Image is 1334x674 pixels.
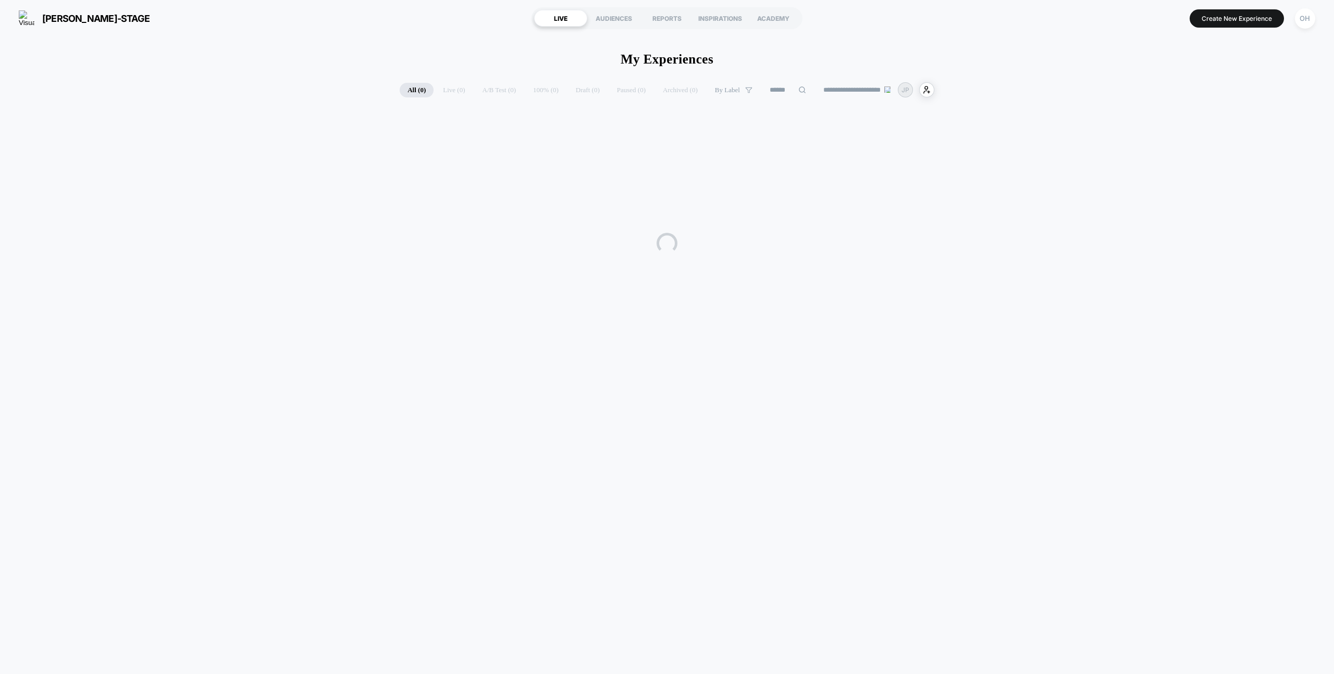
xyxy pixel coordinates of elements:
img: Visually logo [19,10,34,26]
h1: My Experiences [621,52,713,67]
span: [PERSON_NAME]-stage [42,13,150,24]
span: All ( 0 ) [400,83,434,97]
img: end [884,86,891,93]
div: REPORTS [640,10,694,27]
div: LIVE [534,10,587,27]
button: OH [1292,8,1318,29]
div: OH [1295,8,1315,29]
div: ACADEMY [747,10,800,27]
button: [PERSON_NAME]-stage [16,10,153,27]
span: By Label [715,86,740,94]
button: Create New Experience [1190,9,1284,28]
div: AUDIENCES [587,10,640,27]
p: JP [901,86,909,94]
div: INSPIRATIONS [694,10,747,27]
